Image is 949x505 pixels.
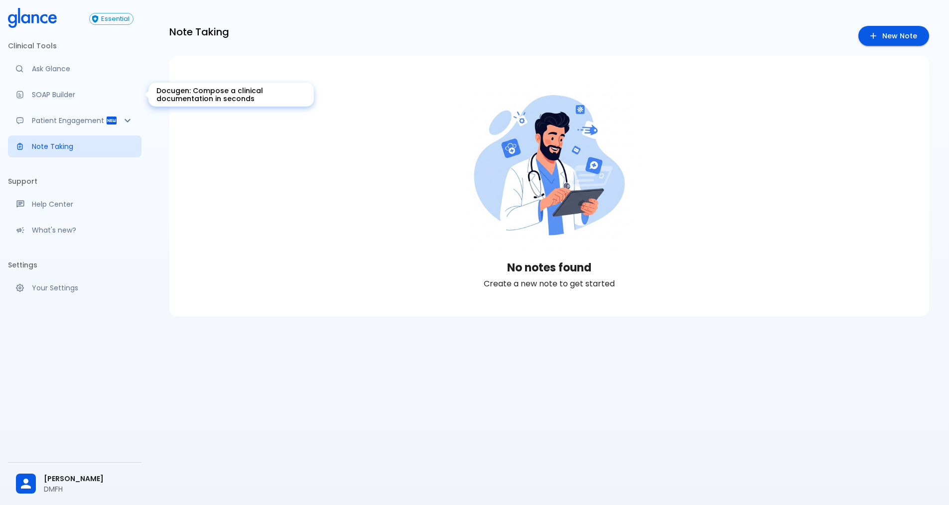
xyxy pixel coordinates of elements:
[89,13,141,25] a: Click to view or change your subscription
[148,83,314,107] div: Docugen: Compose a clinical documentation in seconds
[32,199,134,209] p: Help Center
[32,116,106,126] p: Patient Engagement
[32,225,134,235] p: What's new?
[8,253,141,277] li: Settings
[8,34,141,58] li: Clinical Tools
[32,90,134,100] p: SOAP Builder
[507,261,591,274] h3: No notes found
[169,24,229,40] h6: Note Taking
[89,13,134,25] button: Essential
[44,474,134,484] span: [PERSON_NAME]
[8,193,141,215] a: Get help from our support team
[98,15,133,23] span: Essential
[484,278,615,290] p: Create a new note to get started
[8,219,141,241] div: Recent updates and feature releases
[8,169,141,193] li: Support
[8,84,141,106] a: Docugen: Compose a clinical documentation in seconds
[32,64,134,74] p: Ask Glance
[8,277,141,299] a: Manage your settings
[8,110,141,131] div: Patient Reports & Referrals
[32,283,134,293] p: Your Settings
[8,135,141,157] a: Advanced note-taking
[460,74,639,253] img: Empty State
[44,484,134,494] p: DMFH
[32,141,134,151] p: Note Taking
[8,467,141,501] div: [PERSON_NAME]DMFH
[8,58,141,80] a: Moramiz: Find ICD10AM codes instantly
[858,26,929,46] a: Create a new note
